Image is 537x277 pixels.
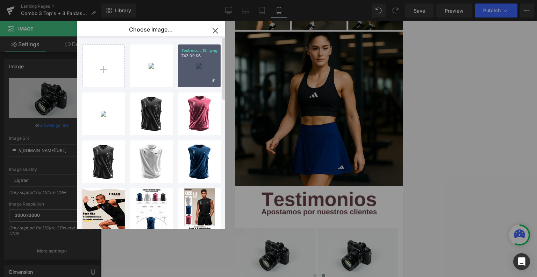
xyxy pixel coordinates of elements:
div: Open Intercom Messenger [513,253,530,270]
img: 250a7ba0-7344-44da-8005-40248e3564f8 [149,63,154,69]
p: Testimo..._18_.png [181,48,217,53]
img: a4165063-422d-4483-996e-ef0af240d34c [101,111,106,117]
p: Choose Image... [129,26,173,33]
p: 742.00 KB [181,53,217,58]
